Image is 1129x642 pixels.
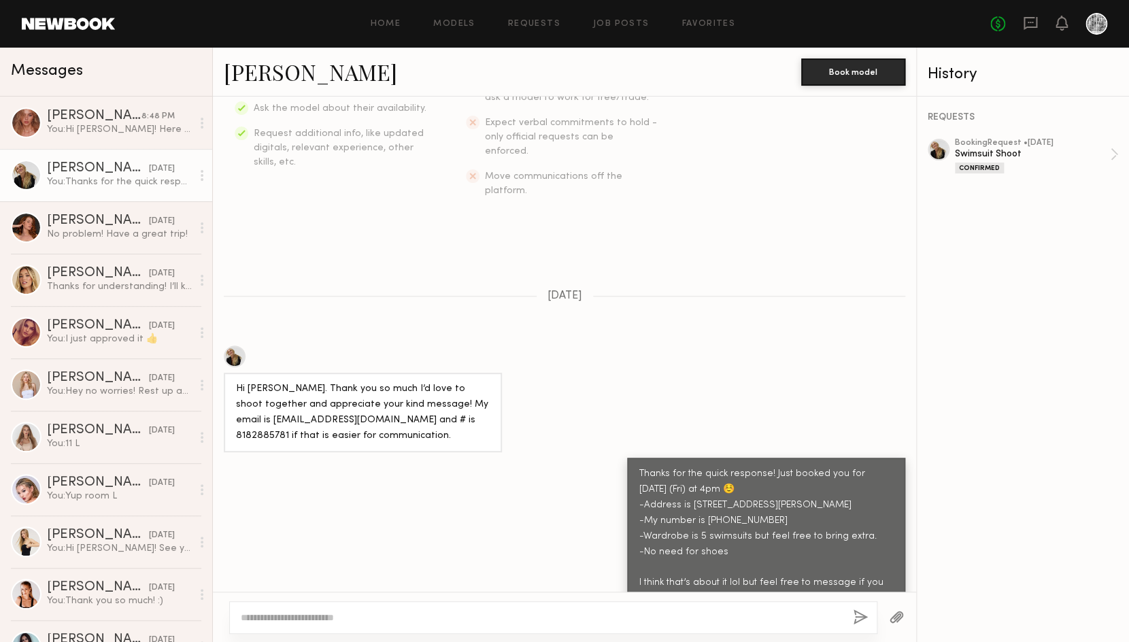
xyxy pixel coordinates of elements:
[47,109,141,123] div: [PERSON_NAME]
[47,123,192,136] div: You: Hi [PERSON_NAME]! Here are the details: Address: [STREET_ADDRESS][PERSON_NAME] My cell: [PHO...
[224,57,397,86] a: [PERSON_NAME]
[47,528,149,542] div: [PERSON_NAME]
[149,424,175,437] div: [DATE]
[593,20,650,29] a: Job Posts
[47,385,192,398] div: You: Hey no worries! Rest up and get well soon! Shooting is no biggie, we can always do it anothe...
[47,437,192,450] div: You: 11 L
[485,172,622,195] span: Move communications off the platform.
[47,424,149,437] div: [PERSON_NAME]
[47,162,149,175] div: [PERSON_NAME]
[47,214,149,228] div: [PERSON_NAME]
[149,372,175,385] div: [DATE]
[149,581,175,594] div: [DATE]
[47,542,192,555] div: You: Hi [PERSON_NAME]! See you [DATE]! Just message when in front of the building and I’ll buzz y...
[47,280,192,293] div: Thanks for understanding! I’ll keep an eye out! Safe travels!
[47,594,192,607] div: You: Thank you so much! :)
[47,476,149,490] div: [PERSON_NAME]
[955,148,1110,160] div: Swimsuit Shoot
[254,129,424,167] span: Request additional info, like updated digitals, relevant experience, other skills, etc.
[928,67,1118,82] div: History
[149,267,175,280] div: [DATE]
[47,371,149,385] div: [PERSON_NAME]
[149,529,175,542] div: [DATE]
[11,63,83,79] span: Messages
[254,104,426,113] span: Ask the model about their availability.
[801,65,905,77] a: Book model
[928,113,1118,122] div: REQUESTS
[47,175,192,188] div: You: Thanks for the quick response! Just booked you for [DATE] (Fri) at 4pm ☺️ -Address is [STREE...
[681,20,735,29] a: Favorites
[149,215,175,228] div: [DATE]
[801,58,905,86] button: Book model
[47,581,149,594] div: [PERSON_NAME]
[47,228,192,241] div: No problem! Have a great trip!
[47,490,192,503] div: You: Yup room L
[149,320,175,333] div: [DATE]
[149,477,175,490] div: [DATE]
[149,163,175,175] div: [DATE]
[371,20,401,29] a: Home
[236,382,490,444] div: Hi [PERSON_NAME]. Thank you so much I’d love to shoot together and appreciate your kind message! ...
[141,110,175,123] div: 8:48 PM
[955,139,1118,173] a: bookingRequest •[DATE]Swimsuit ShootConfirmed
[955,139,1110,148] div: booking Request • [DATE]
[47,333,192,345] div: You: I just approved it 👍
[639,467,893,623] div: Thanks for the quick response! Just booked you for [DATE] (Fri) at 4pm ☺️ -Address is [STREET_ADD...
[47,267,149,280] div: [PERSON_NAME]
[433,20,475,29] a: Models
[547,290,582,302] span: [DATE]
[47,319,149,333] div: [PERSON_NAME]
[508,20,560,29] a: Requests
[485,118,657,156] span: Expect verbal commitments to hold - only official requests can be enforced.
[955,163,1004,173] div: Confirmed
